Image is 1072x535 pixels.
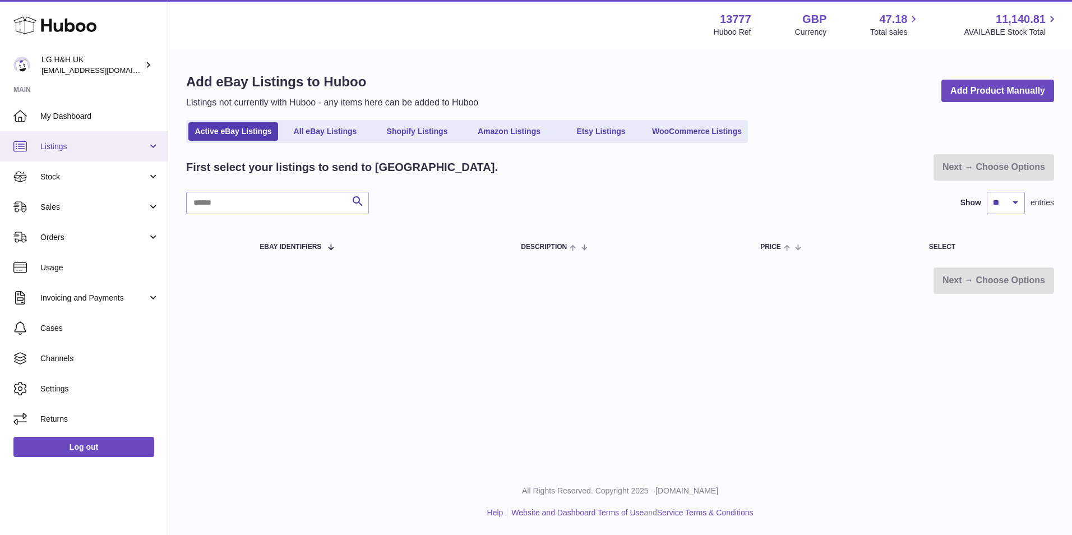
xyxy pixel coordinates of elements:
a: Active eBay Listings [188,122,278,141]
a: Website and Dashboard Terms of Use [511,508,644,517]
span: Orders [40,232,147,243]
span: entries [1031,197,1054,208]
div: LG H&H UK [41,54,142,76]
a: Log out [13,437,154,457]
li: and [507,508,753,518]
a: Etsy Listings [556,122,646,141]
span: Channels [40,353,159,364]
h1: Add eBay Listings to Huboo [186,73,478,91]
p: Listings not currently with Huboo - any items here can be added to Huboo [186,96,478,109]
span: Settings [40,384,159,394]
a: Service Terms & Conditions [657,508,754,517]
h2: First select your listings to send to [GEOGRAPHIC_DATA]. [186,160,498,175]
img: internalAdmin-13777@internal.huboo.com [13,57,30,73]
label: Show [960,197,981,208]
span: Sales [40,202,147,213]
span: eBay Identifiers [260,243,321,251]
a: WooCommerce Listings [648,122,746,141]
strong: 13777 [720,12,751,27]
span: 11,140.81 [996,12,1046,27]
span: Stock [40,172,147,182]
div: Huboo Ref [714,27,751,38]
a: Shopify Listings [372,122,462,141]
span: Cases [40,323,159,334]
span: [EMAIL_ADDRESS][DOMAIN_NAME] [41,66,165,75]
a: Amazon Listings [464,122,554,141]
div: Currency [795,27,827,38]
span: Returns [40,414,159,425]
span: Invoicing and Payments [40,293,147,303]
a: 47.18 Total sales [870,12,920,38]
span: Usage [40,262,159,273]
a: Help [487,508,503,517]
span: My Dashboard [40,111,159,122]
span: Listings [40,141,147,152]
a: 11,140.81 AVAILABLE Stock Total [964,12,1059,38]
strong: GBP [802,12,826,27]
a: Add Product Manually [941,80,1054,103]
span: Price [760,243,781,251]
span: Total sales [870,27,920,38]
span: Description [521,243,567,251]
p: All Rights Reserved. Copyright 2025 - [DOMAIN_NAME] [177,486,1063,496]
a: All eBay Listings [280,122,370,141]
span: AVAILABLE Stock Total [964,27,1059,38]
span: 47.18 [879,12,907,27]
div: Select [929,243,1043,251]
